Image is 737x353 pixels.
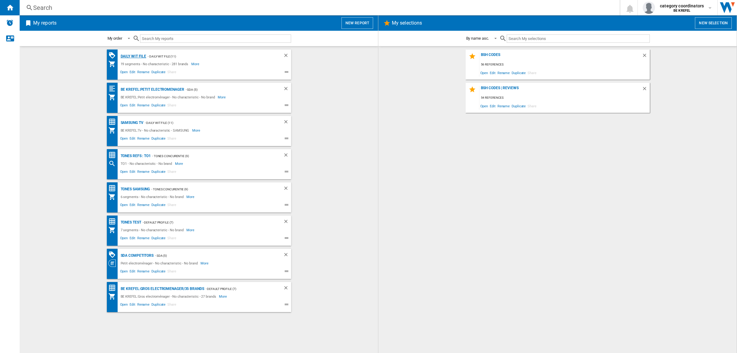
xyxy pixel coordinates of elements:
[136,268,150,276] span: Rename
[136,235,150,243] span: Rename
[497,102,511,110] span: Rename
[489,102,497,110] span: Edit
[136,102,150,110] span: Rename
[119,260,201,267] div: Petit electroménager - No characteristic - No brand
[108,160,119,167] div: Search
[391,17,423,29] h2: My selections
[119,268,129,276] span: Open
[119,86,184,93] div: BE KREFEL:Petit electromenager
[150,102,166,110] span: Duplicate
[642,86,650,94] div: Delete
[129,235,136,243] span: Edit
[129,268,136,276] span: Edit
[136,302,150,309] span: Rename
[511,102,527,110] span: Duplicate
[6,19,14,26] img: alerts-logo.svg
[108,184,119,192] div: Price Matrix
[140,34,291,43] input: Search My reports
[119,193,187,200] div: 6 segments - No characteristic - No brand
[32,17,58,29] h2: My reports
[166,202,177,209] span: Share
[119,136,129,143] span: Open
[108,151,119,159] div: Price Matrix
[129,136,136,143] span: Edit
[283,53,291,60] div: Delete
[166,302,177,309] span: Share
[479,94,650,102] div: 54 references
[150,268,166,276] span: Duplicate
[119,60,192,68] div: 19 segments - No characteristic - 281 brands
[175,160,184,167] span: More
[479,53,642,61] div: BSH Codes
[150,169,166,176] span: Duplicate
[119,53,146,60] div: Daily WIT file
[108,226,119,234] div: My Assortment
[466,36,489,41] div: By name asc.
[108,284,119,292] div: Price Matrix
[136,202,150,209] span: Rename
[497,69,511,77] span: Rename
[341,17,373,29] button: New report
[107,36,122,41] div: My order
[119,152,151,160] div: Tones refs : TO1
[119,69,129,77] span: Open
[108,118,119,126] div: Price Matrix
[192,127,201,134] span: More
[695,17,732,29] button: New selection
[283,152,291,160] div: Delete
[154,252,271,260] div: - SDA (5)
[479,86,642,94] div: BSH codes | Reviews
[489,69,497,77] span: Edit
[108,93,119,101] div: My Assortment
[108,127,119,134] div: My Assortment
[479,102,489,110] span: Open
[119,169,129,176] span: Open
[146,53,271,60] div: - Daily WIT File (11)
[283,285,291,293] div: Delete
[119,93,218,101] div: BE KREFEL:Petit electroménager - No characteristic - No brand
[673,9,690,13] b: BE KREFEL
[119,127,193,134] div: BE KREFEL:Tv - No characteristic - SAMSUNG
[150,302,166,309] span: Duplicate
[129,302,136,309] span: Edit
[166,169,177,176] span: Share
[150,235,166,243] span: Duplicate
[129,169,136,176] span: Edit
[201,260,209,267] span: More
[108,293,119,300] div: My Assortment
[527,69,537,77] span: Share
[119,102,129,110] span: Open
[108,60,119,68] div: My Assortment
[186,226,195,234] span: More
[184,86,271,93] div: - SDA (5)
[119,285,204,293] div: BE KREFEL:Gros electromenager/35 brands
[119,202,129,209] span: Open
[143,119,271,127] div: - Daily WIT File (11)
[136,169,150,176] span: Rename
[283,119,291,127] div: Delete
[219,293,228,300] span: More
[283,86,291,93] div: Delete
[479,69,489,77] span: Open
[129,69,136,77] span: Edit
[166,235,177,243] span: Share
[660,3,704,9] span: category coordinators
[119,185,150,193] div: Tones Samsung
[283,185,291,193] div: Delete
[108,52,119,59] div: PROMOTIONS Matrix
[150,185,271,193] div: - Tones concurentie (9)
[119,226,187,234] div: 7 segments - No characteristic - No brand
[108,193,119,200] div: My Assortment
[218,93,227,101] span: More
[136,136,150,143] span: Rename
[166,69,177,77] span: Share
[166,268,177,276] span: Share
[150,202,166,209] span: Duplicate
[151,152,271,160] div: - Tones concurentie (9)
[119,119,143,127] div: Samsung TV
[108,218,119,225] div: Price Matrix
[511,69,527,77] span: Duplicate
[186,193,195,200] span: More
[136,69,150,77] span: Rename
[191,60,200,68] span: More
